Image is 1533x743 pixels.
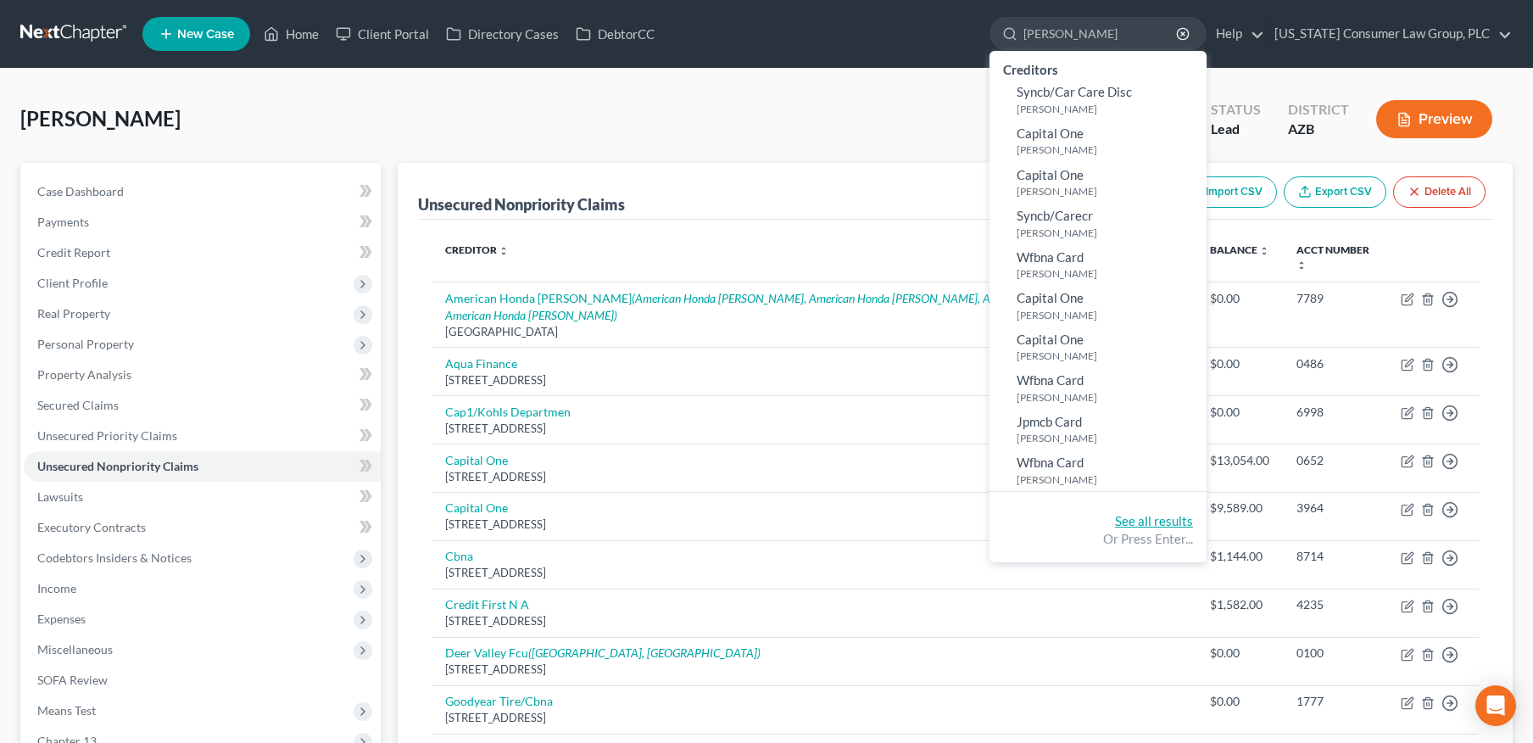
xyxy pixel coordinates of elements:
a: Wfbna Card[PERSON_NAME] [989,367,1207,409]
small: [PERSON_NAME] [1017,431,1202,445]
span: Codebtors Insiders & Notices [37,550,192,565]
small: [PERSON_NAME] [1017,102,1202,116]
div: Or Press Enter... [1003,530,1193,548]
button: Delete All [1393,176,1486,208]
small: [PERSON_NAME] [1017,308,1202,322]
div: Status [1211,100,1261,120]
a: Wfbna Card[PERSON_NAME] [989,244,1207,286]
div: [STREET_ADDRESS] [445,421,1183,437]
button: Import CSV [1178,176,1277,208]
div: $13,054.00 [1210,452,1269,469]
small: [PERSON_NAME] [1017,472,1202,487]
div: [STREET_ADDRESS] [445,565,1183,581]
div: [STREET_ADDRESS] [445,372,1183,388]
a: Aqua Finance [445,356,517,371]
a: Capital One[PERSON_NAME] [989,162,1207,204]
span: New Case [177,28,234,41]
a: Lawsuits [24,482,381,512]
small: [PERSON_NAME] [1017,142,1202,157]
div: $0.00 [1210,645,1269,662]
span: Capital One [1017,332,1084,347]
small: [PERSON_NAME] [1017,266,1202,281]
div: $9,589.00 [1210,500,1269,517]
a: DebtorCC [567,19,663,49]
i: unfold_more [1296,260,1307,271]
a: Cap1/Kohls Departmen [445,405,571,419]
span: Property Analysis [37,367,131,382]
span: Lawsuits [37,489,83,504]
a: Client Portal [327,19,438,49]
a: Credit First N A [445,597,529,612]
a: [US_STATE] Consumer Law Group, PLC [1266,19,1512,49]
span: Secured Claims [37,398,119,412]
a: Capital One[PERSON_NAME] [989,327,1207,368]
span: Unsecured Nonpriority Claims [37,459,198,473]
div: AZB [1288,120,1349,139]
div: Open Intercom Messenger [1475,685,1516,726]
button: Preview [1376,100,1492,138]
a: Goodyear Tire/Cbna [445,694,553,708]
a: Acct Number unfold_more [1296,243,1369,271]
a: Syncb/Carecr[PERSON_NAME] [989,203,1207,244]
a: Capital One [445,500,508,515]
span: Wfbna Card [1017,455,1084,470]
a: Executory Contracts [24,512,381,543]
span: Credit Report [37,245,110,260]
a: Creditor unfold_more [445,243,509,256]
a: Capital One[PERSON_NAME] [989,120,1207,162]
a: Export CSV [1284,176,1386,208]
div: Lead [1211,120,1261,139]
span: Means Test [37,703,96,718]
div: 6998 [1296,404,1374,421]
a: American Honda [PERSON_NAME](American Honda [PERSON_NAME], American Honda [PERSON_NAME], American... [445,291,1154,322]
span: Wfbna Card [1017,372,1084,388]
div: Creditors [989,58,1207,79]
a: Capital One[PERSON_NAME] [989,285,1207,327]
span: Miscellaneous [37,642,113,656]
a: Help [1207,19,1264,49]
a: Unsecured Priority Claims [24,421,381,451]
a: See all results [1115,513,1193,528]
i: unfold_more [1259,246,1269,256]
span: Capital One [1017,167,1084,182]
div: [STREET_ADDRESS] [445,662,1183,678]
i: (American Honda [PERSON_NAME], American Honda [PERSON_NAME], American Honda [PERSON_NAME], Americ... [445,291,1154,322]
a: Payments [24,207,381,237]
div: 3964 [1296,500,1374,517]
span: Personal Property [37,337,134,351]
a: SOFA Review [24,665,381,696]
div: 4235 [1296,596,1374,613]
a: Credit Report [24,237,381,268]
a: Secured Claims [24,390,381,421]
div: Unsecured Nonpriority Claims [418,194,625,215]
div: $1,144.00 [1210,548,1269,565]
div: $0.00 [1210,355,1269,372]
span: Unsecured Priority Claims [37,428,177,443]
a: Balance unfold_more [1210,243,1269,256]
span: [PERSON_NAME] [20,106,181,131]
a: Capital One [445,453,508,467]
div: [STREET_ADDRESS] [445,517,1183,533]
a: Home [255,19,327,49]
div: [STREET_ADDRESS] [445,469,1183,485]
span: Wfbna Card [1017,249,1084,265]
div: 8714 [1296,548,1374,565]
span: Capital One [1017,126,1084,141]
a: Property Analysis [24,360,381,390]
span: Jpmcb Card [1017,414,1082,429]
div: $0.00 [1210,290,1269,307]
span: Executory Contracts [37,520,146,534]
div: $0.00 [1210,404,1269,421]
div: 0652 [1296,452,1374,469]
span: SOFA Review [37,673,108,687]
div: [STREET_ADDRESS] [445,613,1183,629]
span: Expenses [37,612,86,626]
a: Jpmcb Card[PERSON_NAME] [989,409,1207,450]
a: Wfbna Card[PERSON_NAME] [989,450,1207,491]
a: Directory Cases [438,19,567,49]
a: Deer Valley Fcu([GEOGRAPHIC_DATA], [GEOGRAPHIC_DATA]) [445,645,761,660]
small: [PERSON_NAME] [1017,226,1202,240]
a: Cbna [445,549,473,563]
a: Syncb/Car Care Disc[PERSON_NAME] [989,79,1207,120]
div: [GEOGRAPHIC_DATA] [445,324,1183,340]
